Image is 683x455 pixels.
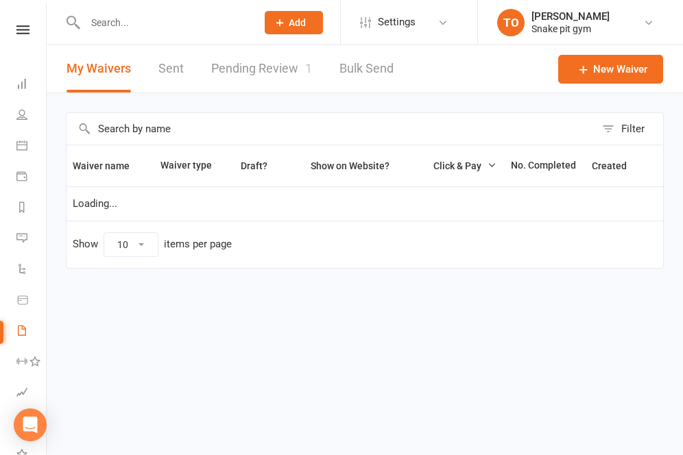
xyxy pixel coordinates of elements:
span: Show on Website? [311,160,390,171]
span: Settings [378,7,416,38]
span: Draft? [241,160,267,171]
span: Click & Pay [433,160,481,171]
td: Loading... [67,186,663,221]
button: Add [265,11,323,34]
div: items per page [164,238,232,250]
button: Waiver name [73,158,145,174]
a: New Waiver [558,55,663,84]
span: 1 [305,61,312,75]
div: TO [497,9,525,36]
input: Search... [81,13,247,32]
button: Click & Pay [421,158,496,174]
a: Pending Review1 [211,45,312,93]
th: No. Completed [505,145,586,186]
a: Calendar [16,132,47,162]
button: Draft? [228,158,283,174]
a: Product Sales [16,286,47,317]
a: Bulk Send [339,45,394,93]
a: Dashboard [16,70,47,101]
button: Show on Website? [298,158,405,174]
button: My Waivers [67,45,131,93]
a: Payments [16,162,47,193]
div: Show [73,232,232,257]
th: Waiver type [154,145,221,186]
button: Filter [595,113,663,145]
a: People [16,101,47,132]
span: Waiver name [73,160,145,171]
a: Sent [158,45,184,93]
div: Open Intercom Messenger [14,408,47,441]
div: Snake pit gym [531,23,610,35]
a: Assessments [16,378,47,409]
span: Created [592,160,642,171]
button: Created [592,158,642,174]
div: [PERSON_NAME] [531,10,610,23]
div: Filter [621,121,645,137]
a: Reports [16,193,47,224]
span: Add [289,17,306,28]
input: Search by name [67,113,595,145]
